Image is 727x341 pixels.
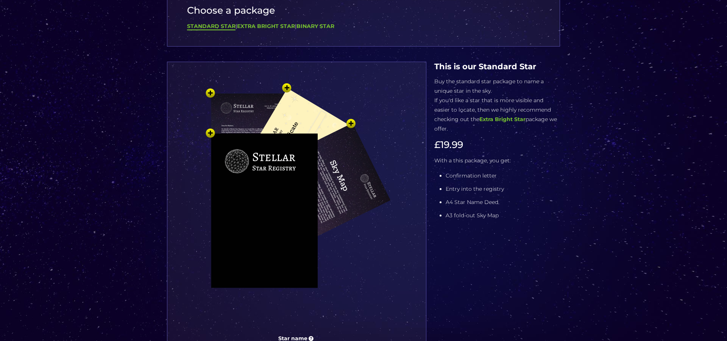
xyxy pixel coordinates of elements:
[446,171,560,181] li: Confirmation letter
[434,77,560,134] p: Buy the standard star package to name a unique star in the sky. If you'd like a star that is more...
[183,81,410,331] img: tucked-zoomable-0-2.png
[446,211,560,220] li: A3 fold-out Sky Map
[187,23,236,30] a: Standard Star
[446,184,560,194] li: Entry into the registry
[187,5,540,16] h3: Choose a package
[434,139,560,150] h3: £
[187,22,540,31] div: | |
[434,62,560,71] h4: This is our Standard Star
[440,139,463,150] span: 19.99
[446,198,560,207] li: A4 Star Name Deed
[479,116,526,123] a: Extra Bright Star
[296,23,334,30] a: Binary Star
[434,156,560,165] p: With a this package, you get:
[237,23,295,30] a: Extra Bright Star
